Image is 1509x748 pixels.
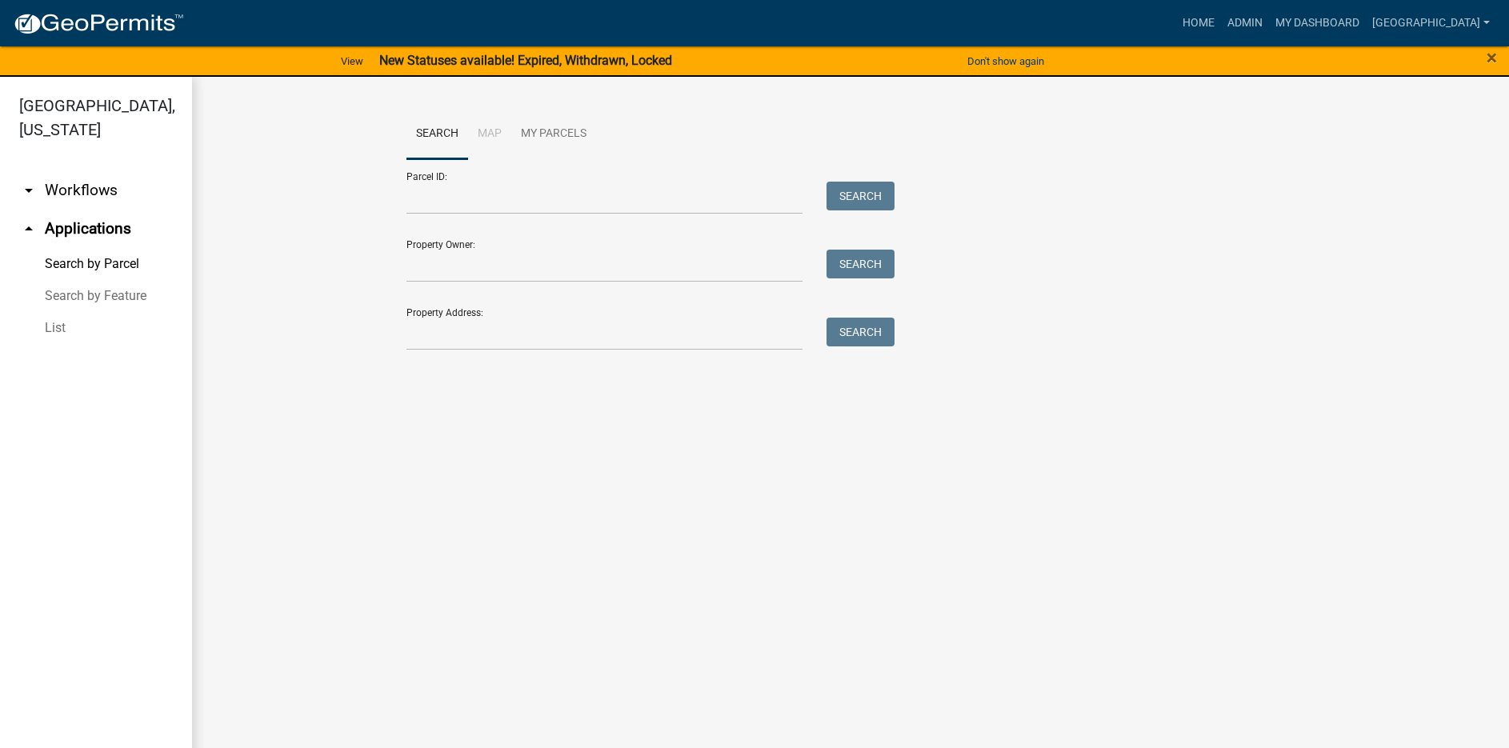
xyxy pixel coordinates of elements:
[827,318,895,346] button: Search
[827,250,895,278] button: Search
[1221,8,1269,38] a: Admin
[1269,8,1366,38] a: My Dashboard
[1176,8,1221,38] a: Home
[1487,46,1497,69] span: ×
[19,181,38,200] i: arrow_drop_down
[961,48,1051,74] button: Don't show again
[379,53,672,68] strong: New Statuses available! Expired, Withdrawn, Locked
[334,48,370,74] a: View
[511,109,596,160] a: My Parcels
[1487,48,1497,67] button: Close
[406,109,468,160] a: Search
[827,182,895,210] button: Search
[19,219,38,238] i: arrow_drop_up
[1366,8,1496,38] a: [GEOGRAPHIC_DATA]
